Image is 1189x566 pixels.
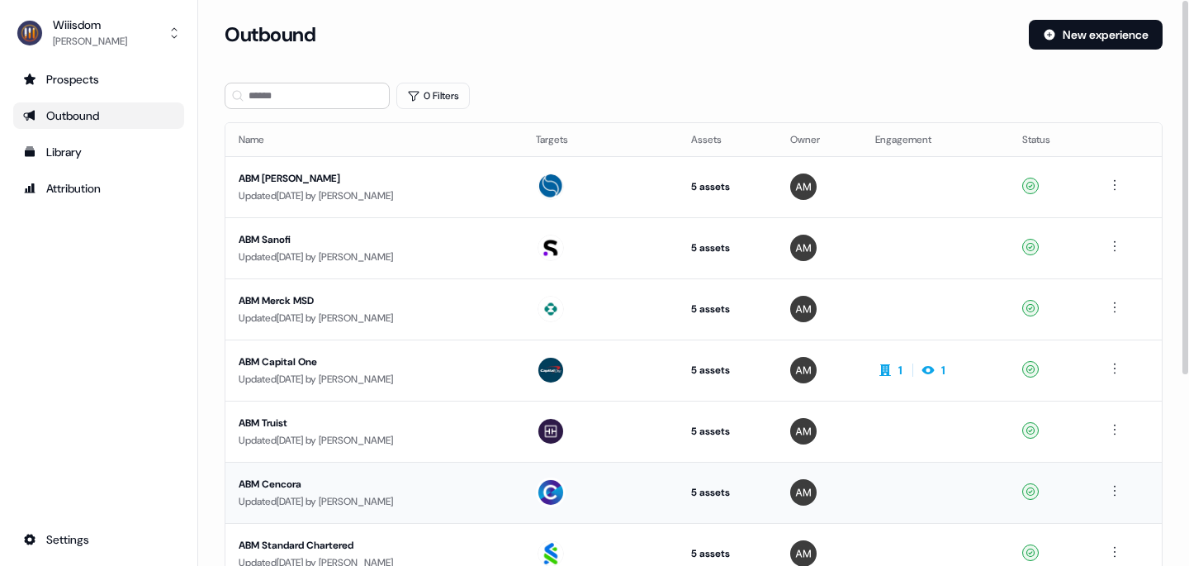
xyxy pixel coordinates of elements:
img: Ailsa [790,479,817,506]
div: 5 assets [691,301,764,317]
button: 0 Filters [396,83,470,109]
div: Updated [DATE] by [PERSON_NAME] [239,188,509,204]
div: ABM Merck MSD [239,293,509,309]
div: Library [23,144,174,160]
a: Go to attribution [13,175,184,202]
img: Ailsa [790,296,817,322]
a: Go to templates [13,139,184,165]
div: Outbound [23,107,174,124]
div: 5 assets [691,484,764,501]
h3: Outbound [225,22,315,47]
div: Updated [DATE] by [PERSON_NAME] [239,310,509,326]
div: [PERSON_NAME] [53,33,127,50]
div: Settings [23,531,174,548]
div: Prospects [23,71,174,88]
div: Updated [DATE] by [PERSON_NAME] [239,493,509,510]
th: Engagement [862,123,1009,156]
div: ABM Sanofi [239,231,509,248]
div: ABM Cencora [239,476,509,492]
div: 1 [941,362,945,378]
button: New experience [1029,20,1163,50]
th: Name [225,123,523,156]
div: 5 assets [691,362,764,378]
button: Wiiisdom[PERSON_NAME] [13,13,184,53]
th: Targets [523,123,678,156]
a: Go to prospects [13,66,184,93]
div: ABM [PERSON_NAME] [239,170,509,187]
a: Go to integrations [13,526,184,553]
div: Updated [DATE] by [PERSON_NAME] [239,432,509,449]
div: 5 assets [691,178,764,195]
div: Wiiisdom [53,17,127,33]
a: Go to outbound experience [13,102,184,129]
div: ABM Truist [239,415,509,431]
th: Assets [678,123,777,156]
th: Status [1009,123,1092,156]
img: Ailsa [790,357,817,383]
div: 5 assets [691,240,764,256]
div: ABM Capital One [239,354,509,370]
img: Ailsa [790,418,817,445]
div: Updated [DATE] by [PERSON_NAME] [239,249,509,265]
th: Owner [777,123,862,156]
div: 5 assets [691,545,764,562]
img: Ailsa [790,235,817,261]
div: Attribution [23,180,174,197]
div: Updated [DATE] by [PERSON_NAME] [239,371,509,388]
div: 5 assets [691,423,764,440]
div: ABM Standard Chartered [239,537,509,554]
img: Ailsa [790,174,817,200]
div: 1 [898,362,902,378]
